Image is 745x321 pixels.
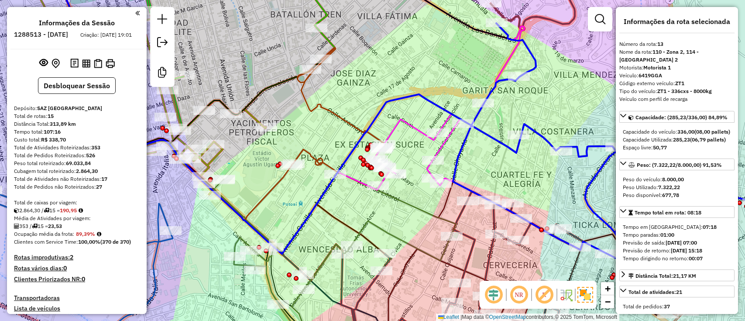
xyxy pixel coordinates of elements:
[14,175,140,183] div: Total de Atividades não Roteirizadas:
[675,80,684,86] strong: ZT1
[643,64,671,71] strong: Motorista 1
[70,253,73,261] strong: 2
[623,303,731,311] div: Total de pedidos:
[14,305,140,312] h4: Lista de veículos
[14,214,140,222] div: Média de Atividades por viagem:
[14,314,30,321] h4: Rotas
[14,167,140,175] div: Cubagem total roteirizado:
[14,144,140,152] div: Total de Atividades Roteirizadas:
[104,57,117,70] button: Imprimir Rotas
[66,160,91,166] strong: 69.033,84
[657,41,663,47] strong: 13
[619,48,735,64] div: Nome da rota:
[694,128,730,135] strong: (08,00 pallets)
[77,31,135,39] div: Criação: [DATE] 19:01
[14,120,140,128] div: Distância Total:
[50,121,76,127] strong: 313,89 km
[628,272,696,280] div: Distância Total:
[14,294,140,302] h4: Transportadoras
[14,222,140,230] div: 353 / 15 =
[676,289,682,295] strong: 21
[101,176,107,182] strong: 17
[14,31,68,38] h6: 1288513 - [DATE]
[96,183,102,190] strong: 27
[623,247,731,255] div: Previsão de retorno:
[664,303,670,310] strong: 37
[14,276,140,283] h4: Clientes Priorizados NR:
[605,283,611,294] span: +
[38,77,116,94] button: Desbloquear Sessão
[135,8,140,18] a: Clique aqui para minimizar o painel
[619,124,735,155] div: Capacidade: (285,23/336,00) 84,89%
[14,159,140,167] div: Peso total roteirizado:
[662,192,679,198] strong: 677,78
[619,87,735,95] div: Tipo do veículo:
[623,223,731,231] div: Tempo em [GEOGRAPHIC_DATA]:
[619,72,735,79] div: Veículo:
[623,136,731,144] div: Capacidade Utilizada:
[154,64,171,83] a: Criar modelo
[601,295,614,308] a: Zoom out
[38,56,50,70] button: Exibir sessão original
[619,40,735,48] div: Número da rota:
[591,10,609,28] a: Exibir filtros
[677,128,694,135] strong: 336,00
[666,239,697,246] strong: [DATE] 07:00
[489,314,526,320] a: OpenStreetMap
[14,104,140,112] div: Depósito:
[653,144,667,151] strong: 50,77
[637,162,722,168] span: Peso: (7.322,22/8.000,00) 91,53%
[619,220,735,266] div: Tempo total em rota: 08:18
[601,282,614,295] a: Zoom in
[619,64,735,72] div: Motorista:
[60,207,77,214] strong: 190,95
[605,296,611,307] span: −
[14,265,140,272] h4: Rotas vários dias:
[50,57,62,70] button: Centralizar mapa no depósito ou ponto de apoio
[14,207,140,214] div: 2.864,30 / 15 =
[82,275,85,283] strong: 0
[14,136,140,144] div: Custo total:
[14,183,140,191] div: Total de Pedidos não Roteirizados:
[48,113,54,119] strong: 15
[660,231,674,238] strong: 01:00
[103,314,140,321] h4: Recargas: 11
[41,136,66,143] strong: R$ 338,70
[619,17,735,26] h4: Informações da rota selecionada
[619,269,735,281] a: Distância Total:21,17 KM
[623,176,684,183] span: Peso do veículo:
[76,168,98,174] strong: 2.864,30
[673,136,690,143] strong: 285,23
[673,273,696,279] span: 21,17 KM
[619,286,735,297] a: Total de atividades:21
[703,224,717,230] strong: 07:18
[14,199,140,207] div: Total de caixas por viagem:
[79,208,83,213] i: Meta Caixas/viagem: 200,40 Diferença: -9,45
[44,208,49,213] i: Total de rotas
[623,183,731,191] div: Peso Utilizado:
[14,224,19,229] i: Total de Atividades
[639,72,662,79] strong: 6419GGA
[14,254,140,261] h4: Rotas improdutivas:
[619,48,699,63] strong: 110 - Zona 2, 114 - [GEOGRAPHIC_DATA] 2
[619,299,735,314] div: Total de atividades:21
[48,223,62,229] strong: 23,53
[39,19,115,27] h4: Informações da Sessão
[63,264,67,272] strong: 0
[460,314,462,320] span: |
[619,159,735,170] a: Peso: (7.322,22/8.000,00) 91,53%
[154,34,171,53] a: Exportar sessão
[14,238,78,245] span: Clientes com Service Time:
[635,114,728,121] span: Capacidade: (285,23/336,00) 84,89%
[80,57,92,69] button: Visualizar relatório de Roteirização
[619,95,735,103] div: Veículo com perfil de recarga
[534,284,555,305] span: Exibir rótulo
[32,224,38,229] i: Total de rotas
[619,206,735,218] a: Tempo total em rota: 08:18
[14,208,19,213] i: Cubagem total roteirizado
[14,231,74,237] span: Ocupação média da frota:
[97,231,101,237] em: Média calculada utilizando a maior ocupação (%Peso ou %Cubagem) de cada rota da sessão. Rotas cro...
[628,289,682,295] span: Total de atividades:
[438,314,459,320] a: Leaflet
[619,111,735,123] a: Capacidade: (285,23/336,00) 84,89%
